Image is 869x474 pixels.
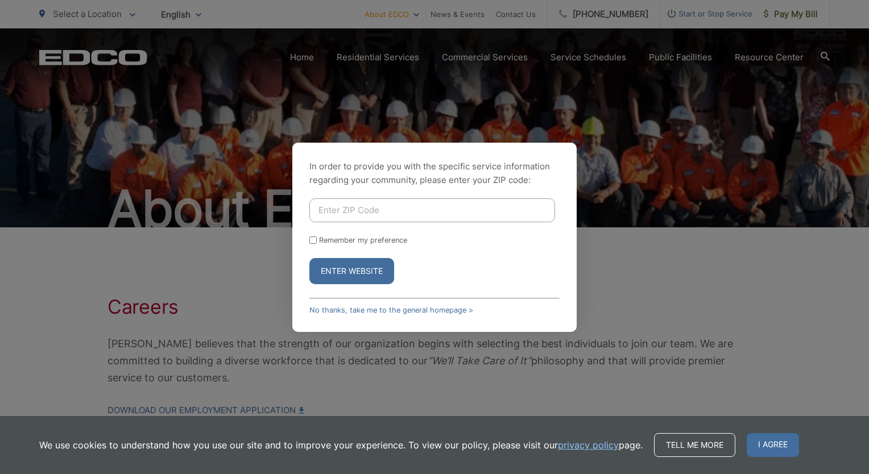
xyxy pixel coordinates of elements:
[309,306,473,314] a: No thanks, take me to the general homepage >
[654,433,735,457] a: Tell me more
[319,236,407,244] label: Remember my preference
[747,433,799,457] span: I agree
[558,438,619,452] a: privacy policy
[309,258,394,284] button: Enter Website
[39,438,643,452] p: We use cookies to understand how you use our site and to improve your experience. To view our pol...
[309,198,555,222] input: Enter ZIP Code
[309,160,560,187] p: In order to provide you with the specific service information regarding your community, please en...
